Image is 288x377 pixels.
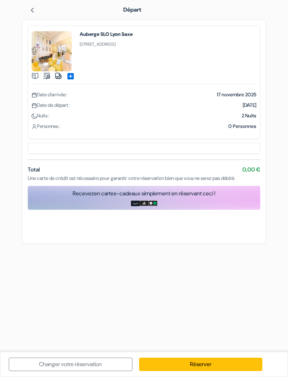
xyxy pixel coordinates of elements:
img: truck.svg [55,72,62,79]
small: [STREET_ADDRESS] [80,41,116,47]
span: 0 Personnes [228,123,256,129]
div: Recevez en cartes-cadeaux simplement en réservant ceci ! [28,189,260,198]
img: moon.svg [32,113,37,119]
img: book.svg [32,72,39,79]
span: Date d'arrivée : [32,91,68,98]
span: 2 Nuits [242,112,256,119]
span: 17 novembre 2025 [217,91,256,98]
img: left_arrow.svg [30,7,35,13]
h4: Auberge SLO Lyon Saxe [80,31,133,37]
span: Total [28,166,40,173]
span: Nuits : [32,112,50,119]
span: [DATE] [243,102,256,108]
img: music.svg [43,72,50,79]
img: amazon-card-no-text.png [131,201,140,206]
span: Départ [123,6,141,13]
span: Une carte de crédit est nécessaire pour garantir votre réservation bien que vous ne serez pas déb... [28,175,235,181]
a: add_box [66,72,75,79]
img: uber-uber-eats-card.png [149,201,157,206]
img: calendar.svg [32,92,37,98]
img: user_icon.svg [32,124,37,129]
a: Changer votre réservation [9,358,132,371]
span: add_box [66,72,75,80]
img: calendar.svg [32,103,37,108]
span: Date de départ : [32,102,70,108]
img: adidas-card.png [140,201,149,206]
a: Réserver [139,358,263,371]
span: Personnes : [32,123,60,129]
span: 0,00 € [242,165,260,174]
